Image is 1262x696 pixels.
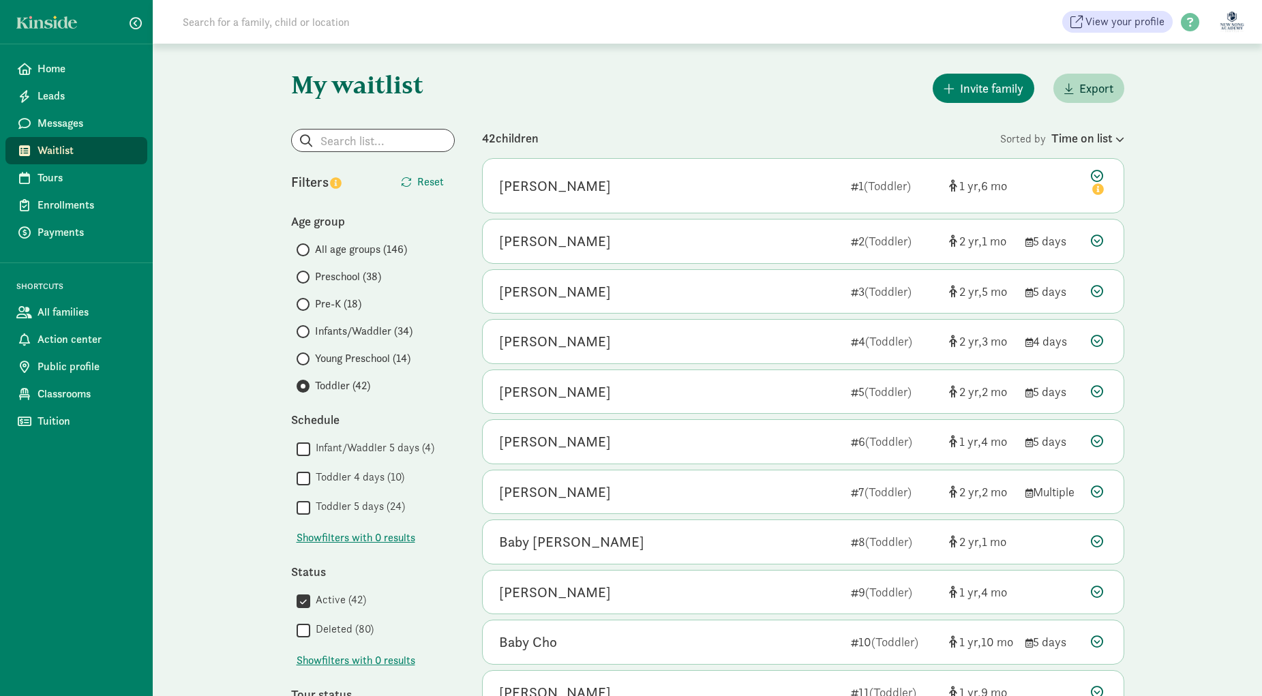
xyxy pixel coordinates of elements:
[5,164,147,192] a: Tours
[5,137,147,164] a: Waitlist
[37,359,136,375] span: Public profile
[310,621,374,637] label: Deleted (80)
[1194,631,1262,696] iframe: Chat Widget
[865,484,912,500] span: (Toddler)
[310,469,404,485] label: Toddler 4 days (10)
[1079,79,1113,97] span: Export
[949,282,1015,301] div: [object Object]
[297,530,415,546] button: Showfilters with 0 results
[865,434,912,449] span: (Toddler)
[37,413,136,429] span: Tuition
[291,172,373,192] div: Filters
[851,633,938,651] div: 10
[851,483,938,501] div: 7
[5,82,147,110] a: Leads
[499,631,557,653] div: Baby Cho
[310,498,405,515] label: Toddler 5 days (24)
[37,61,136,77] span: Home
[5,219,147,246] a: Payments
[864,178,911,194] span: (Toddler)
[981,584,1007,600] span: 4
[315,296,361,312] span: Pre-K (18)
[949,583,1015,601] div: [object Object]
[37,88,136,104] span: Leads
[37,142,136,159] span: Waitlist
[291,212,455,230] div: Age group
[981,178,1007,194] span: 6
[291,562,455,581] div: Status
[5,110,147,137] a: Messages
[865,233,912,249] span: (Toddler)
[959,434,981,449] span: 1
[933,74,1034,103] button: Invite family
[390,168,455,196] button: Reset
[981,434,1007,449] span: 4
[499,281,611,303] div: Joy Park
[959,178,981,194] span: 1
[959,333,982,349] span: 2
[982,284,1007,299] span: 5
[315,378,370,394] span: Toddler (42)
[959,384,982,399] span: 2
[310,592,366,608] label: Active (42)
[499,175,611,197] div: Edwin Landess
[982,333,1007,349] span: 3
[499,431,611,453] div: Yejun Bong
[315,350,410,367] span: Young Preschool (14)
[315,241,407,258] span: All age groups (146)
[851,232,938,250] div: 2
[982,384,1007,399] span: 2
[851,332,938,350] div: 4
[1025,232,1080,250] div: 5 days
[949,382,1015,401] div: [object Object]
[5,299,147,326] a: All families
[949,633,1015,651] div: [object Object]
[865,534,912,549] span: (Toddler)
[499,581,611,603] div: Sophia Han
[499,481,611,503] div: Elijah Lim
[175,8,557,35] input: Search for a family, child or location
[5,408,147,435] a: Tuition
[291,71,455,98] h1: My waitlist
[1085,14,1165,30] span: View your profile
[1025,332,1080,350] div: 4 days
[949,177,1015,195] div: [object Object]
[1053,74,1124,103] button: Export
[297,530,415,546] span: Show filters with 0 results
[37,170,136,186] span: Tours
[499,531,644,553] div: Baby Gordon
[959,284,982,299] span: 2
[5,380,147,408] a: Classrooms
[851,432,938,451] div: 6
[37,331,136,348] span: Action center
[871,634,918,650] span: (Toddler)
[5,55,147,82] a: Home
[982,233,1006,249] span: 1
[949,432,1015,451] div: [object Object]
[865,284,912,299] span: (Toddler)
[499,331,611,352] div: Leah Moon
[291,410,455,429] div: Schedule
[959,534,982,549] span: 2
[5,192,147,219] a: Enrollments
[1025,282,1080,301] div: 5 days
[1062,11,1173,33] a: View your profile
[315,269,381,285] span: Preschool (38)
[851,177,938,195] div: 1
[865,584,912,600] span: (Toddler)
[949,232,1015,250] div: [object Object]
[1025,432,1080,451] div: 5 days
[982,484,1007,500] span: 2
[865,333,912,349] span: (Toddler)
[981,634,1013,650] span: 10
[5,326,147,353] a: Action center
[1025,633,1080,651] div: 5 days
[865,384,912,399] span: (Toddler)
[292,130,454,151] input: Search list...
[37,304,136,320] span: All families
[417,174,444,190] span: Reset
[851,583,938,601] div: 9
[310,440,434,456] label: Infant/Waddler 5 days (4)
[851,282,938,301] div: 3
